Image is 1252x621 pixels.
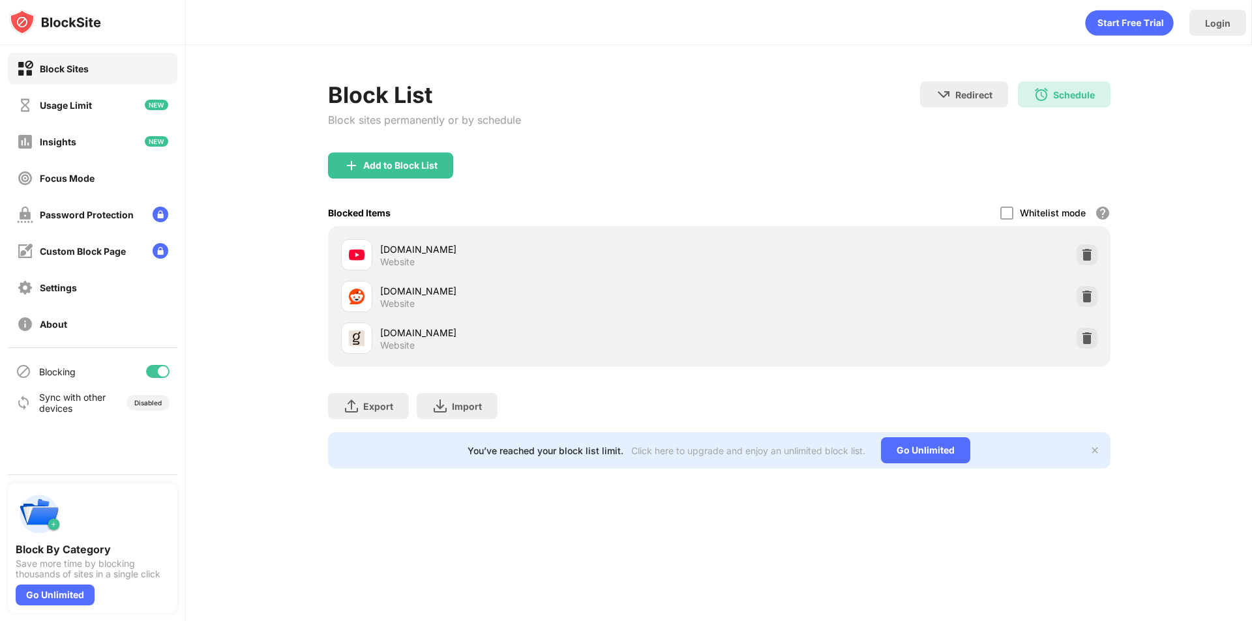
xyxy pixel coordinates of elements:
img: logo-blocksite.svg [9,9,101,35]
img: blocking-icon.svg [16,364,31,379]
div: Settings [40,282,77,293]
div: Insights [40,136,76,147]
div: Custom Block Page [40,246,126,257]
img: favicons [349,247,365,263]
img: lock-menu.svg [153,243,168,259]
div: Import [452,401,482,412]
div: Block List [328,81,521,108]
img: favicons [349,289,365,304]
div: Password Protection [40,209,134,220]
img: x-button.svg [1090,445,1100,455]
div: Click here to upgrade and enjoy an unlimited block list. [631,445,865,456]
div: Schedule [1053,89,1095,100]
div: [DOMAIN_NAME] [380,242,719,256]
div: Save more time by blocking thousands of sites in a single click [16,558,170,579]
div: Block sites permanently or by schedule [328,113,521,126]
div: Usage Limit [40,100,92,111]
img: insights-off.svg [17,134,33,150]
img: new-icon.svg [145,100,168,110]
div: Block By Category [16,543,170,556]
img: time-usage-off.svg [17,97,33,113]
div: You’ve reached your block list limit. [468,445,623,456]
div: Login [1205,18,1230,29]
img: push-categories.svg [16,491,63,538]
div: Go Unlimited [16,585,95,605]
div: [DOMAIN_NAME] [380,326,719,339]
img: lock-menu.svg [153,207,168,222]
div: Redirect [955,89,992,100]
div: Export [363,401,393,412]
div: animation [1085,10,1174,36]
div: Add to Block List [363,160,438,171]
div: [DOMAIN_NAME] [380,284,719,298]
div: Blocking [39,366,76,377]
div: Sync with other devices [39,392,106,414]
img: customize-block-page-off.svg [17,243,33,259]
div: Disabled [134,399,162,407]
img: about-off.svg [17,316,33,332]
img: favicons [349,330,365,346]
div: Whitelist mode [1020,207,1086,218]
img: sync-icon.svg [16,395,31,411]
img: block-on.svg [17,61,33,77]
div: Block Sites [40,63,89,74]
div: Go Unlimited [881,437,970,463]
img: focus-off.svg [17,170,33,186]
img: settings-off.svg [17,280,33,296]
div: Website [380,256,415,268]
div: Blocked Items [328,207,391,218]
div: Website [380,339,415,351]
img: password-protection-off.svg [17,207,33,223]
div: About [40,319,67,330]
div: Focus Mode [40,173,95,184]
div: Website [380,298,415,310]
img: new-icon.svg [145,136,168,147]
